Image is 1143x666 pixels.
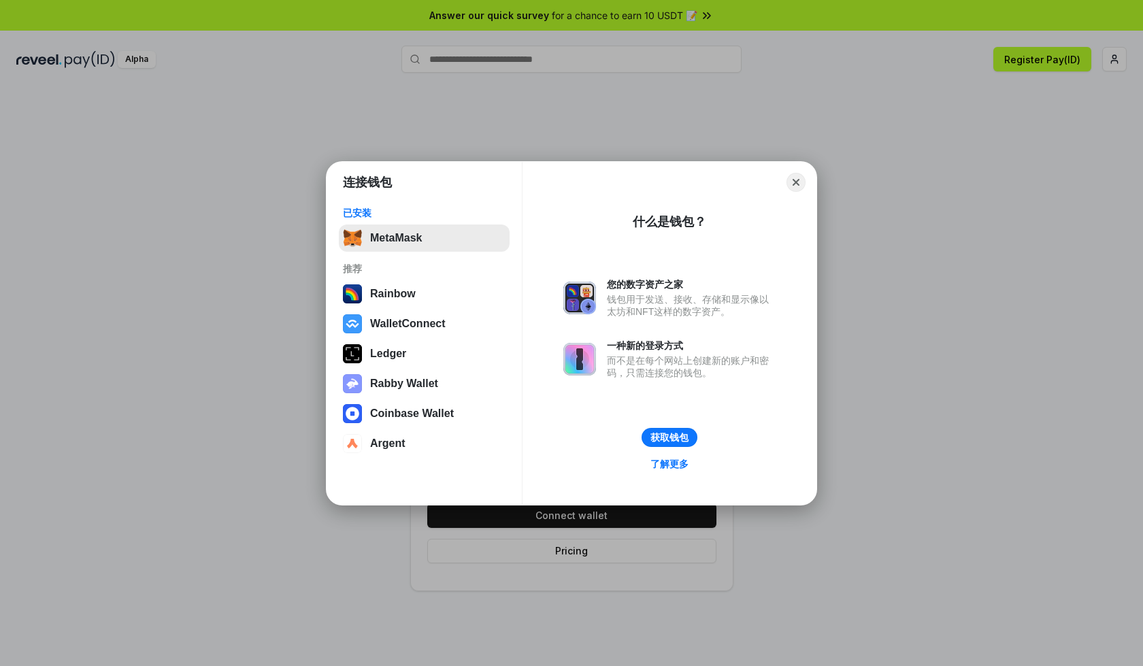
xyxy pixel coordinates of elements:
[343,314,362,333] img: svg+xml,%3Csvg%20width%3D%2228%22%20height%3D%2228%22%20viewBox%3D%220%200%2028%2028%22%20fill%3D...
[339,280,510,307] button: Rainbow
[343,404,362,423] img: svg+xml,%3Csvg%20width%3D%2228%22%20height%3D%2228%22%20viewBox%3D%220%200%2028%2028%22%20fill%3D...
[343,229,362,248] img: svg+xml,%3Csvg%20fill%3D%22none%22%20height%3D%2233%22%20viewBox%3D%220%200%2035%2033%22%20width%...
[642,455,697,473] a: 了解更多
[339,224,510,252] button: MetaMask
[343,263,506,275] div: 推荐
[343,374,362,393] img: svg+xml,%3Csvg%20xmlns%3D%22http%3A%2F%2Fwww.w3.org%2F2000%2Fsvg%22%20fill%3D%22none%22%20viewBox...
[339,310,510,337] button: WalletConnect
[343,284,362,303] img: svg+xml,%3Csvg%20width%3D%22120%22%20height%3D%22120%22%20viewBox%3D%220%200%20120%20120%22%20fil...
[343,174,392,190] h1: 连接钱包
[563,343,596,376] img: svg+xml,%3Csvg%20xmlns%3D%22http%3A%2F%2Fwww.w3.org%2F2000%2Fsvg%22%20fill%3D%22none%22%20viewBox...
[607,339,776,352] div: 一种新的登录方式
[642,428,697,447] button: 获取钱包
[650,431,689,444] div: 获取钱包
[370,232,422,244] div: MetaMask
[650,458,689,470] div: 了解更多
[607,293,776,318] div: 钱包用于发送、接收、存储和显示像以太坊和NFT这样的数字资产。
[370,437,405,450] div: Argent
[339,370,510,397] button: Rabby Wallet
[607,278,776,290] div: 您的数字资产之家
[786,173,806,192] button: Close
[343,434,362,453] img: svg+xml,%3Csvg%20width%3D%2228%22%20height%3D%2228%22%20viewBox%3D%220%200%2028%2028%22%20fill%3D...
[339,340,510,367] button: Ledger
[370,378,438,390] div: Rabby Wallet
[370,318,446,330] div: WalletConnect
[370,407,454,420] div: Coinbase Wallet
[343,207,506,219] div: 已安装
[370,288,416,300] div: Rainbow
[607,354,776,379] div: 而不是在每个网站上创建新的账户和密码，只需连接您的钱包。
[370,348,406,360] div: Ledger
[339,400,510,427] button: Coinbase Wallet
[633,214,706,230] div: 什么是钱包？
[343,344,362,363] img: svg+xml,%3Csvg%20xmlns%3D%22http%3A%2F%2Fwww.w3.org%2F2000%2Fsvg%22%20width%3D%2228%22%20height%3...
[339,430,510,457] button: Argent
[563,282,596,314] img: svg+xml,%3Csvg%20xmlns%3D%22http%3A%2F%2Fwww.w3.org%2F2000%2Fsvg%22%20fill%3D%22none%22%20viewBox...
